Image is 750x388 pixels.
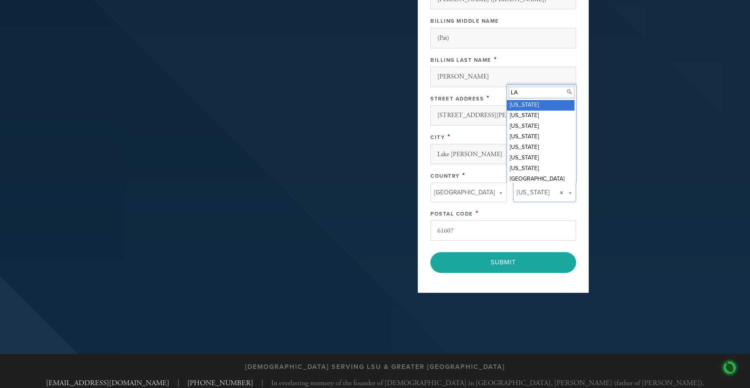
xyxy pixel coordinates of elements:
div: [US_STATE] [507,163,575,174]
div: [US_STATE] [507,132,575,142]
a: [EMAIL_ADDRESS][DOMAIN_NAME] [46,378,169,388]
label: Billing Last Name [430,57,491,63]
span: This field is required. [462,171,465,180]
a: [PHONE_NUMBER] [187,378,253,388]
span: [GEOGRAPHIC_DATA] [434,187,495,198]
label: Country [430,173,460,179]
span: This field is required. [487,94,490,102]
label: City [430,134,445,141]
div: [US_STATE] [507,142,575,153]
h3: [DEMOGRAPHIC_DATA] serving LSU & Greater [GEOGRAPHIC_DATA] [245,363,505,371]
label: Street Address [430,96,484,102]
label: Billing Middle Name [430,18,499,24]
label: Postal Code [430,211,473,217]
a: [US_STATE] [513,183,576,202]
span: This field is required. [494,55,497,64]
div: [US_STATE] [507,100,575,111]
div: [US_STATE] [507,111,575,121]
div: [US_STATE] [507,153,575,163]
input: Submit [430,252,576,272]
div: [US_STATE] [507,121,575,132]
span: This field is required. [447,132,451,141]
span: [US_STATE] [517,187,550,198]
span: This field is required. [476,209,479,218]
div: [GEOGRAPHIC_DATA] [GEOGRAPHIC_DATA] [507,174,575,192]
a: [GEOGRAPHIC_DATA] [430,183,507,202]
